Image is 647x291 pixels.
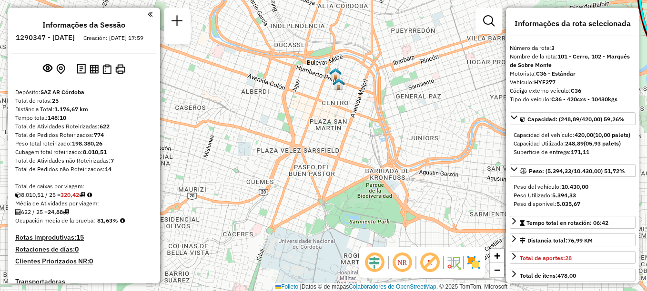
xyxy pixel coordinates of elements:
[514,183,588,190] span: Peso del vehículo:
[21,191,79,198] font: 8.010,51 / 25 =
[527,237,593,244] font: Distancia total:
[510,179,636,212] div: Peso: (5.394,33/10.430,00) 51,72%
[75,62,88,77] button: Logs desbloquear sessão
[15,88,152,97] div: Depósito:
[552,192,576,199] strong: 5.394,33
[510,44,636,52] div: Número da rota:
[561,183,588,190] strong: 10.430,00
[329,68,342,80] img: UDC Cordoba
[15,97,152,105] div: Total de rotas:
[510,127,636,160] div: Capacidad: (248,89/420,00) 59,26%
[565,140,584,147] strong: 248,89
[527,116,625,123] span: Capacidad: (248,89/420,00) 59,26%
[510,78,556,86] font: Vehículo:
[15,192,21,198] i: Cubagem total roteirizado
[15,156,152,165] div: Total de Atividades não Roteirizadas:
[52,97,59,104] strong: 25
[113,62,127,76] button: Imprimir Rotas
[510,95,636,104] div: Tipo do veículo:
[551,44,555,51] strong: 3
[510,70,576,77] font: Motorista:
[15,245,152,253] h4: Rotaciones de días:
[510,164,636,177] a: Peso: (5.394,33/10.430,00) 51,72%
[510,53,630,68] strong: 101 - Cerro, 102 - Marqués de Sobre Monte
[42,20,125,29] h4: Informações da Sessão
[536,70,576,77] strong: C36 - Estándar
[15,148,152,156] div: Cubagem total roteirizado:
[15,257,152,265] h4: Clientes Priorizados NR:
[514,140,621,147] font: Capacidad Utilizada:
[54,106,88,113] strong: 1.176,67 km
[593,131,630,138] strong: (10,00 palets)
[21,208,63,215] font: 622 / 25 =
[510,19,636,28] h4: Informações da rota selecionada
[48,114,66,121] strong: 148:10
[510,52,636,69] div: Nombre de la rota:
[15,165,152,174] div: Total de Pedidos não Roteirizados:
[520,272,576,280] div: Total de itens:
[514,131,630,138] font: Capacidad del vehículo:
[510,269,636,281] a: Total de itens:478,00
[54,62,67,77] button: Centralizar mapa no depósito ou ponto de apoio
[97,217,118,224] strong: 81,63%
[15,217,95,224] span: Ocupación media de la prueba:
[15,278,152,286] h4: Transportadoras
[15,105,152,114] div: Distância Total:
[556,200,580,207] strong: 5.035,67
[349,283,436,290] a: Colaboradores de OpenStreetMap
[105,165,111,173] strong: 14
[510,251,636,264] a: Total de aportes:28
[87,192,92,198] i: Meta Caixas/viagem: 325,98 Diferença: -5,56
[72,140,102,147] strong: 198.380,26
[571,148,589,155] strong: 171,11
[83,148,107,155] strong: 8.010,51
[529,167,625,175] span: Peso: (5.394,33/10.430,00) 51,72%
[15,209,21,215] i: Total de Atividades
[490,249,504,263] a: Acercar
[48,208,63,215] strong: 24,88
[15,233,152,242] h4: Rotas improdutivas:
[120,218,125,223] em: Média calculada utilizando a maior ocupação (%Peso ou %Cubagem) de cada rota da sessão. Rotas cro...
[363,251,386,274] span: Ocultar deslocamento
[63,209,69,215] i: Total de rotas
[80,34,147,42] div: Creación: [DATE] 17:59
[15,122,152,131] div: Total de Atividades Roteirizadas:
[494,250,500,262] span: +
[15,114,152,122] div: Tempo total:
[15,131,152,139] div: Total de Pedidos Roteirizados:
[79,192,85,198] i: Total de rotas
[584,140,621,147] strong: (05,93 palets)
[565,254,572,262] strong: 28
[89,257,93,265] strong: 0
[40,88,84,96] strong: SAZ AR Córdoba
[526,219,608,226] span: Tempo total en rotación: 06:42
[510,112,636,125] a: Capacidad: (248,89/420,00) 59,26%
[300,283,302,290] span: |
[514,200,632,208] div: Peso disponível:
[15,199,152,208] div: Média de Atividades por viagem:
[520,254,572,262] span: Total de aportes:
[16,33,75,42] h6: 1290347 - [DATE]
[41,61,54,77] button: Exibir sessão original
[273,283,510,291] div: Datos © de mapas , © 2025 TomTom, Microsoft
[571,87,581,94] strong: C36
[557,272,576,279] strong: 478,00
[101,62,113,76] button: Visualizar Romaneio
[275,283,298,290] a: Folleto
[510,87,636,95] div: Código externo veículo:
[75,245,79,253] strong: 0
[94,131,104,138] strong: 774
[15,182,152,191] div: Total de caixas por viagem:
[88,62,101,75] button: Visualizar relatório de Roteirização
[510,233,636,246] a: Distancia total:76,99 KM
[490,263,504,277] a: Alejar
[479,11,498,30] a: Exibir filtros
[575,131,593,138] strong: 420,00
[100,123,110,130] strong: 622
[61,191,79,198] strong: 320,42
[418,251,441,274] span: Exibir rótulo
[76,233,84,242] strong: 15
[494,264,500,276] span: −
[534,78,556,86] strong: HYF277
[111,157,114,164] strong: 7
